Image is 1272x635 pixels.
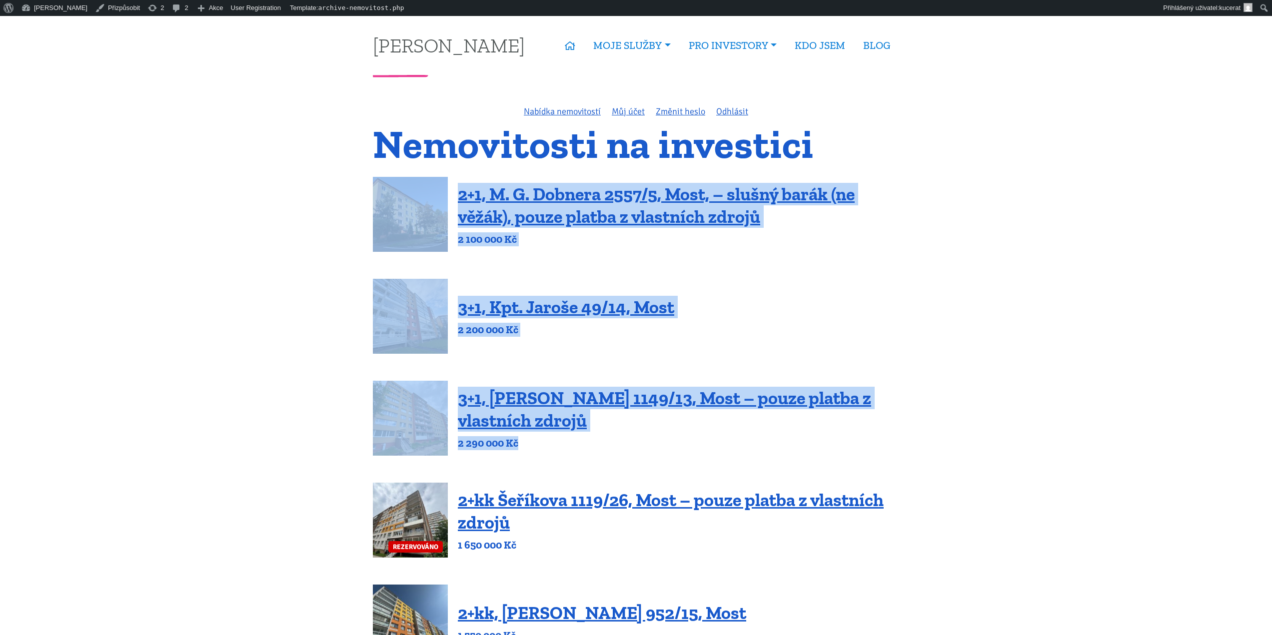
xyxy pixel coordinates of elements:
a: Můj účet [612,106,645,117]
a: [PERSON_NAME] [373,35,525,55]
a: PRO INVESTORY [680,34,786,57]
a: MOJE SLUŽBY [584,34,679,57]
span: kucerat [1219,4,1241,11]
span: REZERVOVÁNO [388,541,443,553]
p: 1 650 000 Kč [458,538,899,552]
a: 2+kk Šeříkova 1119/26, Most – pouze platba z vlastních zdrojů [458,489,884,533]
a: BLOG [854,34,899,57]
p: 2 100 000 Kč [458,232,899,246]
p: 2 200 000 Kč [458,323,674,337]
a: Nabídka nemovitostí [524,106,601,117]
p: 2 290 000 Kč [458,436,899,450]
a: 2+1, M. G. Dobnera 2557/5, Most, – slušný barák (ne věžák), pouze platba z vlastních zdrojů [458,183,855,227]
a: REZERVOVÁNO [373,483,448,558]
a: Změnit heslo [656,106,705,117]
span: archive-nemovitost.php [318,4,404,11]
a: 2+kk, [PERSON_NAME] 952/15, Most [458,602,746,624]
a: Odhlásit [716,106,748,117]
a: 3+1, Kpt. Jaroše 49/14, Most [458,296,674,318]
a: 3+1, [PERSON_NAME] 1149/13, Most – pouze platba z vlastních zdrojů [458,387,871,431]
h1: Nemovitosti na investici [373,127,899,161]
a: KDO JSEM [786,34,854,57]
